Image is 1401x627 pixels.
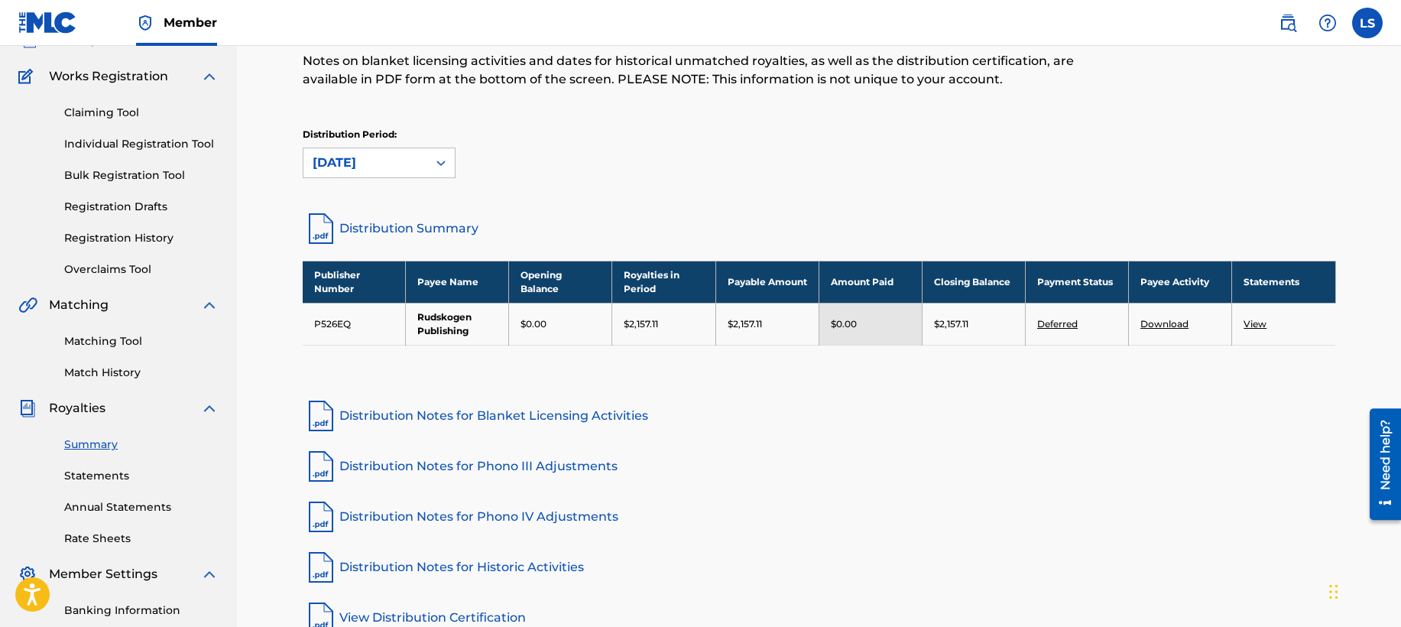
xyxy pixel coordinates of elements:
img: MLC Logo [18,11,77,34]
td: Rudskogen Publishing [406,303,509,345]
a: View [1244,318,1266,330]
img: expand [200,296,219,314]
img: Royalties [18,399,37,417]
div: [DATE] [313,154,418,172]
p: Notes on blanket licensing activities and dates for historical unmatched royalties, as well as th... [303,52,1098,89]
a: Registration History [64,230,219,246]
span: Member [164,14,217,31]
span: Matching [49,296,109,314]
th: Closing Balance [922,261,1025,303]
img: help [1318,14,1337,32]
a: Annual Statements [64,499,219,515]
th: Payment Status [1025,261,1128,303]
a: Distribution Summary [303,210,1336,247]
img: pdf [303,448,339,485]
a: Claiming Tool [64,105,219,121]
a: Distribution Notes for Blanket Licensing Activities [303,398,1336,434]
p: $0.00 [831,317,857,331]
a: Distribution Notes for Historic Activities [303,549,1336,586]
iframe: Resource Center [1358,403,1401,526]
a: Banking Information [64,603,219,619]
p: $2,157.11 [728,317,762,331]
th: Payable Amount [715,261,819,303]
th: Opening Balance [509,261,612,303]
img: expand [200,399,219,417]
p: $2,157.11 [624,317,658,331]
a: Registration Drafts [64,199,219,215]
div: Help [1312,8,1343,38]
th: Royalties in Period [612,261,715,303]
div: Drag [1329,569,1338,615]
img: expand [200,565,219,583]
td: P526EQ [303,303,406,345]
img: distribution-summary-pdf [303,210,339,247]
a: Individual Registration Tool [64,136,219,152]
div: User Menu [1352,8,1383,38]
img: Top Rightsholder [136,14,154,32]
th: Amount Paid [819,261,922,303]
a: Rate Sheets [64,531,219,547]
p: $0.00 [521,317,546,331]
th: Publisher Number [303,261,406,303]
iframe: Chat Widget [1325,554,1401,627]
th: Payee Activity [1129,261,1232,303]
img: Matching [18,296,37,314]
th: Payee Name [406,261,509,303]
a: CatalogCatalog [18,31,97,49]
img: search [1279,14,1297,32]
th: Statements [1232,261,1335,303]
a: Deferred [1037,318,1078,330]
a: Overclaims Tool [64,262,219,278]
p: $2,157.11 [934,317,968,331]
span: Royalties [49,399,105,417]
img: pdf [303,398,339,434]
img: pdf [303,499,339,535]
a: Match History [64,365,219,381]
a: Public Search [1273,8,1303,38]
a: Statements [64,468,219,484]
a: Matching Tool [64,333,219,349]
a: Summary [64,437,219,453]
img: Works Registration [18,67,38,86]
a: Distribution Notes for Phono IV Adjustments [303,499,1336,535]
a: Bulk Registration Tool [64,167,219,184]
a: Download [1140,318,1189,330]
img: Member Settings [18,565,37,583]
span: Member Settings [49,565,157,583]
p: Distribution Period: [303,128,456,141]
img: expand [200,67,219,86]
img: pdf [303,549,339,586]
a: Distribution Notes for Phono III Adjustments [303,448,1336,485]
span: Works Registration [49,67,168,86]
